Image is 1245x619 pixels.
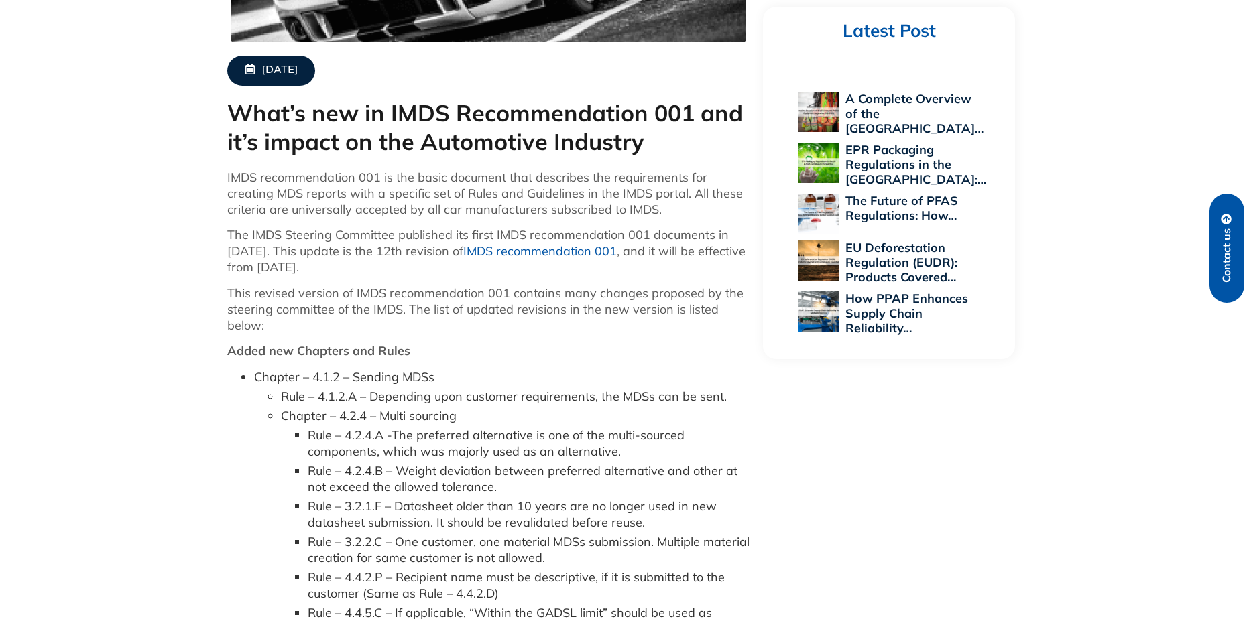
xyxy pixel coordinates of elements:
[845,91,984,136] a: A Complete Overview of the [GEOGRAPHIC_DATA]…
[1209,194,1244,303] a: Contact us
[227,343,410,358] strong: Added new Chapters and Rules
[845,193,958,223] a: The Future of PFAS Regulations: How…
[254,369,750,405] li: Chapter – 4.1.2 – Sending MDSs
[463,243,617,259] a: IMDS recommendation 001
[281,389,750,405] li: Rule – 4.1.2.A – Depending upon customer requirements, the MDSs can be sent.
[308,534,750,566] li: Rule – 3.2.2.C – One customer, one material MDSs submission. Multiple material creation for same ...
[308,427,750,460] li: Rule – 4.2.4.A -The preferred alternative is one of the multi-sourced components, which was major...
[227,56,315,86] a: [DATE]
[308,463,750,495] li: Rule – 4.2.4.B – Weight deviation between preferred alternative and other at not exceed the allow...
[798,194,839,234] img: The Future of PFAS Regulations: How 2025 Will Reshape Global Supply Chains
[798,240,839,281] img: EU Deforestation Regulation (EUDR): Products Covered and Compliance Essentials
[798,92,839,132] img: A Complete Overview of the EU Personal Protective Equipment Regulation 2016/425
[798,143,839,183] img: EPR Packaging Regulations in the US: A 2025 Compliance Perspective
[227,285,750,334] p: This revised version of IMDS recommendation 001 contains many changes proposed by the steering co...
[845,240,957,285] a: EU Deforestation Regulation (EUDR): Products Covered…
[1221,228,1233,283] span: Contact us
[308,498,750,531] li: Rule – 3.2.1.F – Datasheet older than 10 years are no longer used in new datasheet submission. It...
[227,99,750,156] h1: What’s new in IMDS Recommendation 001 and it’s impact on the Automotive Industry
[845,291,968,336] a: How PPAP Enhances Supply Chain Reliability…
[788,20,990,42] h2: Latest Post
[308,569,750,602] li: Rule – 4.4.2.P – Recipient name must be descriptive, if it is submitted to the customer (Same as ...
[845,142,986,187] a: EPR Packaging Regulations in the [GEOGRAPHIC_DATA]:…
[227,227,750,275] p: The IMDS Steering Committee published its first IMDS recommendation 001 documents in [DATE]. This...
[798,291,839,332] img: How PPAP Enhances Supply Chain Reliability Across Global Industries
[262,64,298,78] span: [DATE]
[227,169,750,218] p: IMDS recommendation 001 is the basic document that describes the requirements for creating MDS re...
